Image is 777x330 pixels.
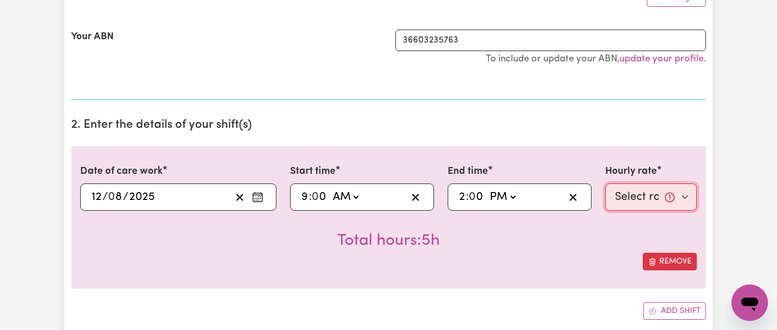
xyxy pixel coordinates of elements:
[309,191,312,203] span: :
[466,191,469,203] span: :
[71,118,706,132] h2: 2. Enter the details of your shift(s)
[71,30,114,44] label: Your ABN
[731,285,768,321] iframe: Button to launch messaging window, conversation in progress
[643,253,697,270] button: Remove this shift
[337,233,440,249] span: Total hours worked: 5 hours
[469,191,476,203] span: 0
[643,302,706,320] button: Add another shift
[91,189,102,206] input: --
[109,189,123,206] input: --
[102,191,108,203] span: /
[458,189,466,206] input: --
[123,191,129,203] span: /
[312,191,319,203] span: 0
[108,191,115,203] span: 0
[313,189,328,206] input: --
[80,164,163,179] label: Date of care work
[249,189,267,206] button: Enter the date of care work
[605,164,657,179] label: Hourly rate
[486,54,706,64] small: To include or update your ABN, .
[619,54,704,64] a: update your profile
[290,164,336,179] label: Start time
[231,189,249,206] button: Clear date
[129,189,155,206] input: ----
[448,164,488,179] label: End time
[470,189,485,206] input: --
[301,189,309,206] input: --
